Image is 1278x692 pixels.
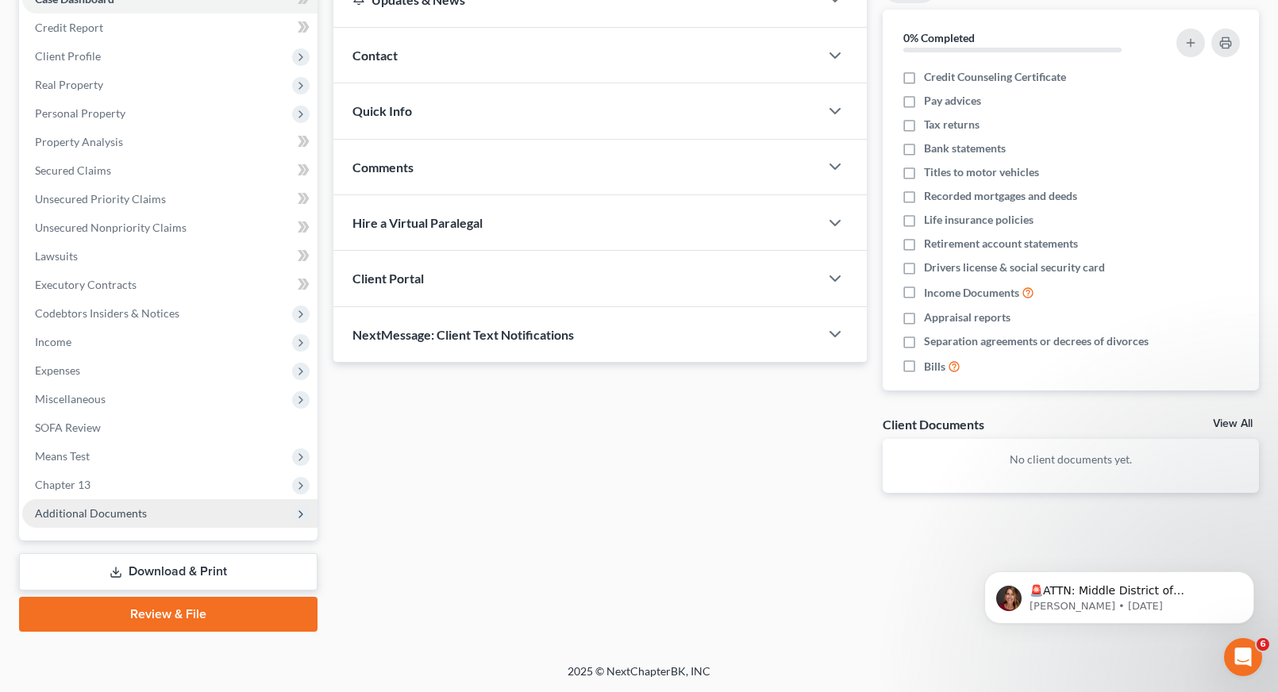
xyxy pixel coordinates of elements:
[883,416,984,432] div: Client Documents
[35,192,166,206] span: Unsecured Priority Claims
[352,48,398,63] span: Contact
[35,478,90,491] span: Chapter 13
[1213,418,1253,429] a: View All
[352,160,414,175] span: Comments
[352,271,424,286] span: Client Portal
[35,163,111,177] span: Secured Claims
[187,663,1091,692] div: 2025 © NextChapterBK, INC
[35,335,71,348] span: Income
[35,449,90,463] span: Means Test
[35,221,187,234] span: Unsecured Nonpriority Claims
[924,259,1105,275] span: Drivers license & social security card
[22,213,318,242] a: Unsecured Nonpriority Claims
[22,13,318,42] a: Credit Report
[35,49,101,63] span: Client Profile
[22,242,318,271] a: Lawsuits
[924,359,945,375] span: Bills
[352,327,574,342] span: NextMessage: Client Text Notifications
[19,553,318,590] a: Download & Print
[924,164,1039,180] span: Titles to motor vehicles
[903,31,975,44] strong: 0% Completed
[924,140,1006,156] span: Bank statements
[35,306,179,320] span: Codebtors Insiders & Notices
[35,506,147,520] span: Additional Documents
[35,21,103,34] span: Credit Report
[924,309,1010,325] span: Appraisal reports
[352,103,412,118] span: Quick Info
[35,392,106,406] span: Miscellaneous
[22,271,318,299] a: Executory Contracts
[35,78,103,91] span: Real Property
[924,285,1019,301] span: Income Documents
[924,117,980,133] span: Tax returns
[924,236,1078,252] span: Retirement account statements
[960,538,1278,649] iframe: Intercom notifications message
[1257,638,1269,651] span: 6
[22,185,318,213] a: Unsecured Priority Claims
[35,278,137,291] span: Executory Contracts
[19,597,318,632] a: Review & File
[1224,638,1262,676] iframe: Intercom live chat
[924,188,1077,204] span: Recorded mortgages and deeds
[35,421,101,434] span: SOFA Review
[22,128,318,156] a: Property Analysis
[924,333,1149,349] span: Separation agreements or decrees of divorces
[35,249,78,263] span: Lawsuits
[895,452,1246,467] p: No client documents yet.
[35,106,125,120] span: Personal Property
[352,215,483,230] span: Hire a Virtual Paralegal
[35,135,123,148] span: Property Analysis
[22,413,318,442] a: SOFA Review
[924,212,1034,228] span: Life insurance policies
[35,363,80,377] span: Expenses
[924,93,981,109] span: Pay advices
[22,156,318,185] a: Secured Claims
[924,69,1066,85] span: Credit Counseling Certificate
